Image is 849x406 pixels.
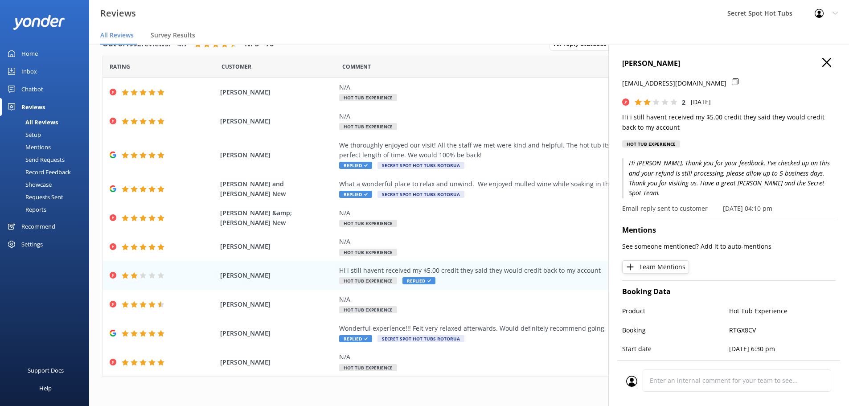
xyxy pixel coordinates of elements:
span: Secret Spot Hot Tubs Rotorua [377,191,464,198]
span: [PERSON_NAME] &amp; [PERSON_NAME] New [220,208,335,228]
span: Replied [339,162,372,169]
span: 2 [682,98,685,107]
p: Product [622,306,729,316]
span: Replied [339,191,372,198]
p: [DATE] 04:10 pm [723,204,772,213]
div: Record Feedback [5,166,71,178]
div: Reviews [21,98,45,116]
img: yonder-white-logo.png [13,15,65,29]
span: Hot Tub Experience [339,306,397,313]
a: Record Feedback [5,166,89,178]
a: All Reviews [5,116,89,128]
p: Booking [622,325,729,335]
p: RTGX8CV [729,325,836,335]
span: [PERSON_NAME] [220,328,335,338]
p: [EMAIL_ADDRESS][DOMAIN_NAME] [622,78,726,88]
div: Chatbot [21,80,43,98]
p: Hi [PERSON_NAME], Thank you for your feedback. I've checked up on this and your refund is still p... [622,158,836,198]
div: Showcase [5,178,52,191]
p: Hot Tub Experience [729,306,836,316]
span: Hot Tub Experience [339,277,397,284]
h4: Mentions [622,225,836,236]
span: Replied [339,335,372,342]
div: N/A [339,237,745,246]
p: Start date [622,344,729,354]
span: Hot Tub Experience [339,220,397,227]
div: Hi i still havent received my $5.00 credit they said they would credit back to my account [339,266,745,275]
span: [PERSON_NAME] [220,116,335,126]
div: N/A [339,208,745,218]
p: Hi i still havent received my $5.00 credit they said they would credit back to my account [622,112,836,132]
a: Send Requests [5,153,89,166]
button: Team Mentions [622,260,689,274]
div: N/A [339,111,745,121]
span: Date [110,62,130,71]
span: [PERSON_NAME] [220,87,335,97]
span: Survey Results [151,31,195,40]
div: Requests Sent [5,191,63,203]
span: Hot Tub Experience [339,123,397,130]
a: Reports [5,203,89,216]
span: [PERSON_NAME] and [PERSON_NAME] New [220,179,335,199]
div: Help [39,379,52,397]
div: Support Docs [28,361,64,379]
h3: Reviews [100,6,136,21]
p: Email reply sent to customer [622,204,708,213]
div: N/A [339,352,745,362]
p: See someone mentioned? Add it to auto-mentions [622,242,836,251]
h4: Booking Data [622,286,836,298]
div: Inbox [21,62,37,80]
div: Settings [21,235,43,253]
div: Wonderful experience!!! Felt very relaxed afterwards. Would definitely recommend going, if you ar... [339,324,745,333]
a: Mentions [5,141,89,153]
div: All Reviews [5,116,58,128]
span: Question [342,62,371,71]
span: Replied [402,277,435,284]
div: Send Requests [5,153,65,166]
div: Hot Tub Experience [622,140,680,148]
div: Reports [5,203,46,216]
div: N/A [339,295,745,304]
button: Close [822,58,831,68]
span: Secret Spot Hot Tubs Rotorua [377,335,464,342]
div: We thoroughly enjoyed our visit! All the staff we met were kind and helpful. The hot tub itself w... [339,140,745,160]
span: [PERSON_NAME] [220,271,335,280]
span: [PERSON_NAME] [220,150,335,160]
a: Showcase [5,178,89,191]
div: Home [21,45,38,62]
div: Setup [5,128,41,141]
div: Mentions [5,141,51,153]
span: Date [221,62,251,71]
img: user_profile.svg [626,376,637,387]
a: Setup [5,128,89,141]
span: Hot Tub Experience [339,249,397,256]
span: Secret Spot Hot Tubs Rotorua [377,162,464,169]
div: N/A [339,82,745,92]
span: [PERSON_NAME] [220,299,335,309]
h4: [PERSON_NAME] [622,58,836,70]
span: Hot Tub Experience [339,94,397,101]
span: [PERSON_NAME] [220,357,335,367]
span: All Reviews [100,31,134,40]
span: Hot Tub Experience [339,364,397,371]
p: [DATE] 6:30 pm [729,344,836,354]
div: Recommend [21,217,55,235]
p: [DATE] [691,97,711,107]
div: What a wonderful place to relax and unwind. We enjoyed mulled wine while soaking in the tub under... [339,179,745,189]
a: Requests Sent [5,191,89,203]
span: [PERSON_NAME] [220,242,335,251]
